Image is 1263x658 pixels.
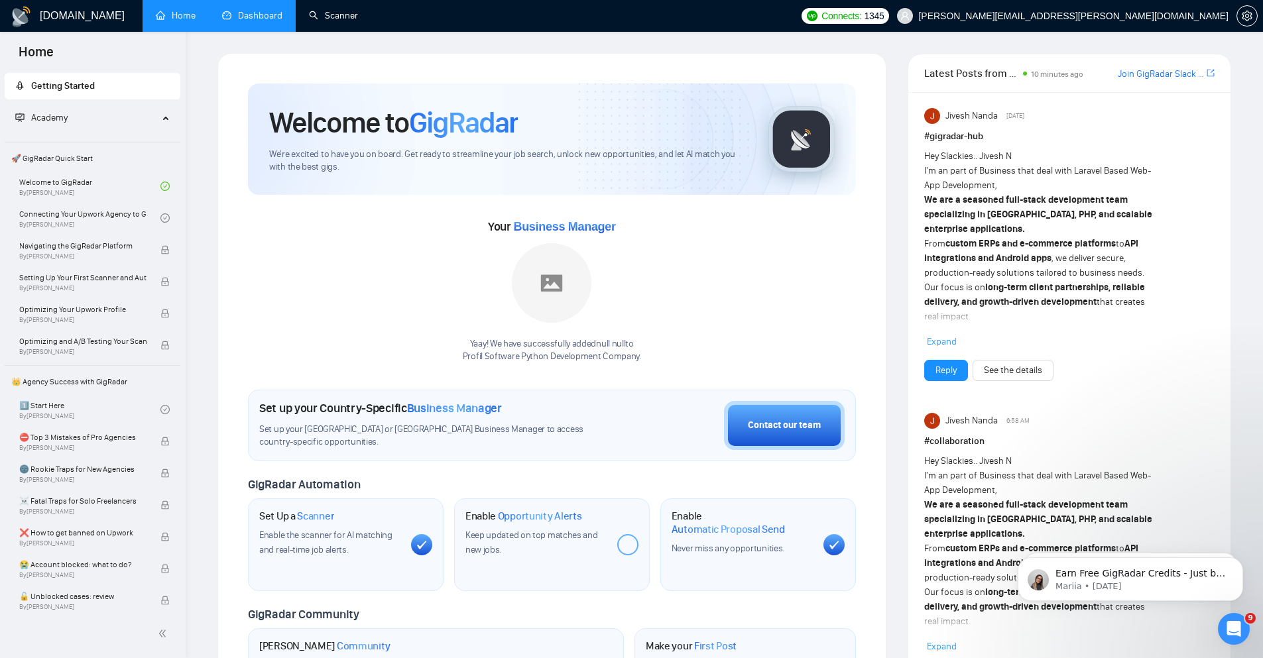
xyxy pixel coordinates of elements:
a: 1️⃣ Start HereBy[PERSON_NAME] [19,395,160,424]
a: dashboardDashboard [222,10,282,21]
iframe: Intercom live chat [1218,613,1250,645]
img: logo [11,6,32,27]
span: fund-projection-screen [15,113,25,122]
h1: # gigradar-hub [924,129,1215,144]
p: Message from Mariia, sent 5w ago [58,51,229,63]
span: export [1207,68,1215,78]
h1: [PERSON_NAME] [259,639,391,653]
span: 😭 Account blocked: what to do? [19,558,147,571]
a: See the details [984,363,1042,378]
h1: Welcome to [269,105,518,140]
span: ⛔ Top 3 Mistakes of Pro Agencies [19,431,147,444]
span: lock [160,500,170,510]
p: Profil Software Python Development Company . [463,351,641,363]
div: Contact our team [748,418,821,433]
iframe: Intercom notifications message [998,529,1263,622]
button: Reply [924,360,968,381]
span: ☠️ Fatal Traps for Solo Freelancers [19,494,147,508]
span: rocket [15,81,25,90]
span: By [PERSON_NAME] [19,316,147,324]
span: By [PERSON_NAME] [19,348,147,356]
span: Never miss any opportunities. [672,543,784,554]
span: Home [8,42,64,70]
h1: Set up your Country-Specific [259,401,502,415]
a: Welcome to GigRadarBy[PERSON_NAME] [19,172,160,201]
span: Automatic Proposal Send [672,523,785,536]
span: check-circle [160,213,170,223]
span: lock [160,277,170,286]
span: By [PERSON_NAME] [19,603,147,611]
span: Latest Posts from the GigRadar Community [924,65,1019,82]
span: 10 minutes ago [1031,70,1083,79]
span: By [PERSON_NAME] [19,476,147,484]
span: Navigating the GigRadar Platform [19,239,147,252]
span: Optimizing and A/B Testing Your Scanner for Better Results [19,335,147,348]
span: Optimizing Your Upwork Profile [19,303,147,316]
span: Set up your [GEOGRAPHIC_DATA] or [GEOGRAPHIC_DATA] Business Manager to access country-specific op... [259,423,611,449]
strong: long-term client partnerships, reliable delivery, and growth-driven development [924,282,1145,307]
span: Getting Started [31,80,95,91]
span: Keep updated on top matches and new jobs. [465,529,598,555]
span: lock [160,468,170,478]
span: Earn Free GigRadar Credits - Just by Sharing Your Story! 💬 Want more credits for sending proposal... [58,38,229,365]
li: Getting Started [5,73,180,99]
span: check-circle [160,405,170,414]
img: placeholder.png [512,243,591,323]
span: lock [160,596,170,605]
a: homeHome [156,10,196,21]
strong: custom ERPs and e-commerce platforms [945,543,1116,554]
div: Yaay! We have successfully added null null to [463,338,641,363]
span: Connects: [821,9,861,23]
a: Join GigRadar Slack Community [1118,67,1204,82]
span: 6:58 AM [1006,415,1030,427]
span: lock [160,437,170,446]
h1: Make your [646,639,737,653]
span: We're excited to have you on board. Get ready to streamline your job search, unlock new opportuni... [269,148,747,174]
span: GigRadar Automation [248,477,360,492]
span: Enable the scanner for AI matching and real-time job alerts. [259,529,392,555]
span: lock [160,309,170,318]
h1: Enable [672,510,813,535]
span: Your [488,219,616,234]
span: ❌ How to get banned on Upwork [19,526,147,539]
span: 9 [1245,613,1256,624]
span: Jivesh Nanda [945,413,998,428]
a: export [1207,67,1215,80]
span: lock [160,564,170,573]
span: Business Manager [407,401,502,415]
h1: # collaboration [924,434,1215,449]
h1: Set Up a [259,510,334,523]
h1: Enable [465,510,582,523]
span: 🔓 Unblocked cases: review [19,590,147,603]
span: 🌚 Rookie Traps for New Agencies [19,463,147,476]
button: See the details [973,360,1053,381]
span: 1345 [864,9,884,23]
span: By [PERSON_NAME] [19,571,147,579]
span: Opportunity Alerts [498,510,582,523]
button: setting [1236,5,1258,27]
span: Academy [31,112,68,123]
img: gigradar-logo.png [768,106,835,172]
span: Scanner [297,510,334,523]
span: 🚀 GigRadar Quick Start [6,145,179,172]
strong: We are a seasoned full-stack development team specializing in [GEOGRAPHIC_DATA], PHP, and scalabl... [924,194,1152,235]
span: Community [337,639,391,653]
span: lock [160,341,170,350]
span: Jivesh Nanda [945,109,998,123]
strong: We are a seasoned full-stack development team specializing in [GEOGRAPHIC_DATA], PHP, and scalabl... [924,499,1152,539]
div: Hey Slackies.. Jivesh N I'm an part of Business that deal with Laravel Based Web-App Development,... [924,149,1157,411]
span: setting [1237,11,1257,21]
span: Expand [927,641,957,652]
span: Academy [15,112,68,123]
span: GigRadar Community [248,607,359,622]
span: [DATE] [1006,110,1024,122]
span: By [PERSON_NAME] [19,508,147,516]
span: By [PERSON_NAME] [19,444,147,452]
img: Jivesh Nanda [924,108,940,124]
span: First Post [694,639,737,653]
a: Connecting Your Upwork Agency to GigRadarBy[PERSON_NAME] [19,203,160,233]
span: user [900,11,910,21]
a: searchScanner [309,10,358,21]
